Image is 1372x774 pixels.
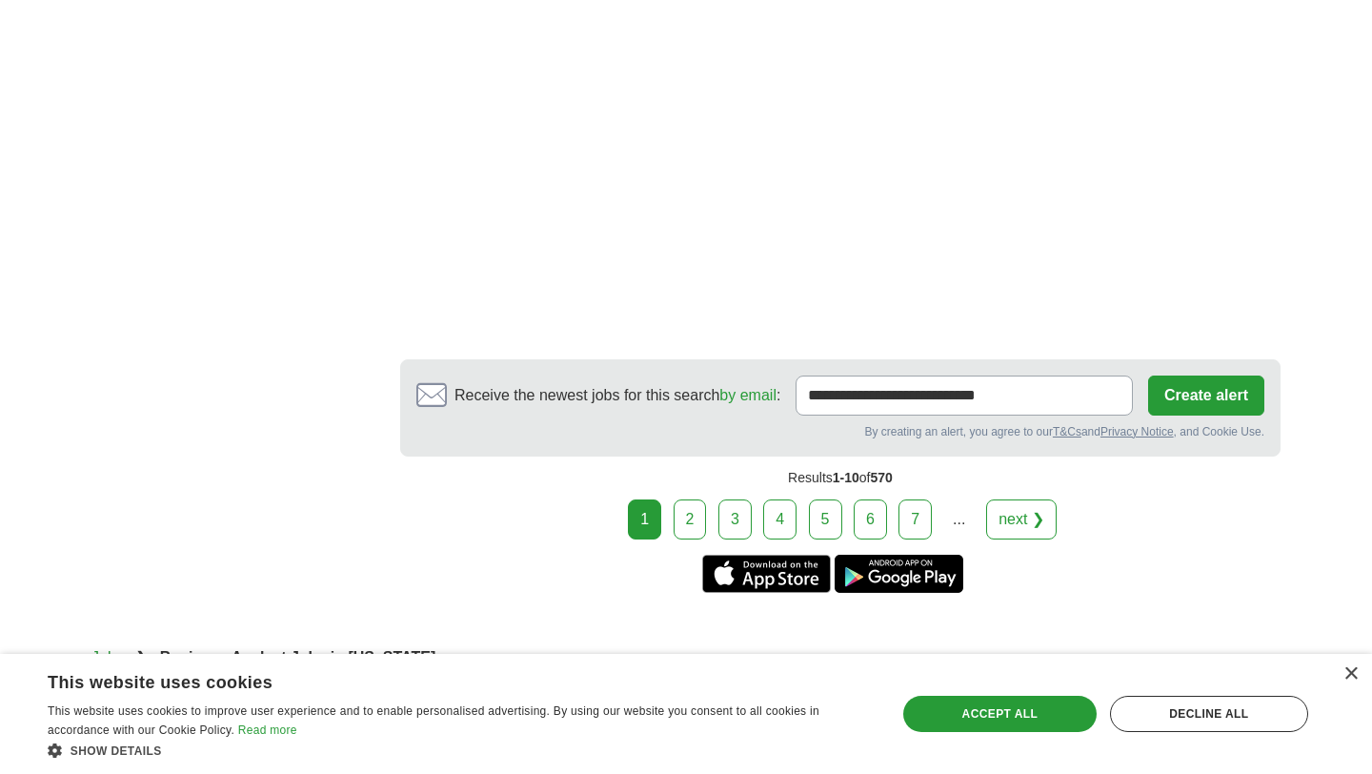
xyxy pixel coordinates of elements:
a: Get the Android app [835,555,963,593]
span: Receive the newest jobs for this search : [454,384,780,407]
div: Results of [400,457,1281,499]
div: By creating an alert, you agree to our and , and Cookie Use. [416,423,1264,440]
a: 5 [809,499,842,540]
div: ... [940,500,979,539]
span: ❯ [135,649,148,665]
a: Read more, opens a new window [238,723,297,737]
a: 2 [674,499,707,540]
a: Get the iPhone app [702,555,831,593]
strong: Business Analyst Jobs in [US_STATE] [160,649,436,665]
span: 570 [871,470,893,485]
span: 1-10 [833,470,859,485]
a: T&Cs [1053,425,1081,438]
div: Decline all [1110,696,1308,732]
div: This website uses cookies [48,665,824,694]
div: Accept all [903,696,1097,732]
div: 1 [628,499,661,540]
a: 7 [898,499,932,540]
a: by email [719,387,777,403]
a: 6 [854,499,887,540]
div: Show details [48,741,872,760]
a: 3 [718,499,752,540]
a: Jobs [91,649,124,665]
a: next ❯ [986,499,1057,540]
span: This website uses cookies to improve user experience and to enable personalised advertising. By u... [48,704,819,737]
button: Create alert [1148,376,1264,416]
span: Show details [71,744,162,758]
div: Close [1343,667,1358,682]
a: Privacy Notice [1100,425,1174,438]
a: 4 [763,499,797,540]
